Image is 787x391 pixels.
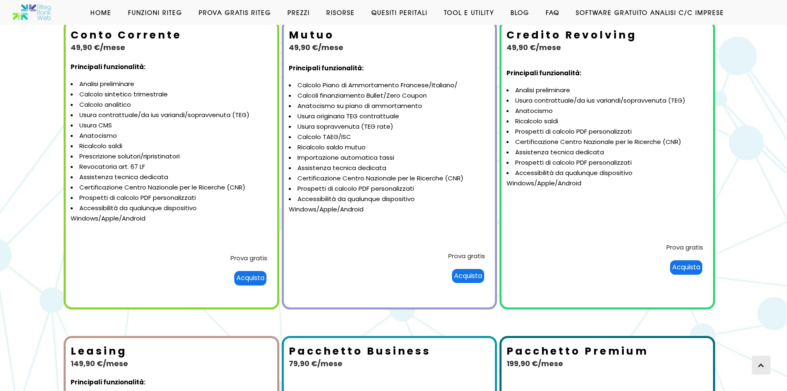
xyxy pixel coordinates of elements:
[506,158,708,168] li: Prospetti di calcolo PDF personalizzati
[452,269,484,283] div: Acquista
[71,151,272,162] li: Prescrizione solutori/ripristinatori
[289,28,334,42] b: Mutuo
[231,254,267,262] a: Prova gratis
[506,69,581,77] strong: Principali funzionalità:
[318,8,363,17] a: Risorse
[12,4,52,21] img: Software anatocismo e usura bancaria
[363,8,436,17] a: Quesiti Peritali
[568,8,732,17] a: Software GRATUITO analisi c/c imprese
[289,153,490,163] li: Importazione automatica tassi
[289,91,490,101] li: Calcoli finanziamento Bullet/Zero Coupon
[289,80,490,91] li: Calcolo Piano di Ammortamento Francese/Italiano/
[506,106,708,116] li: Anatocismo
[279,8,318,17] a: Prezzi
[82,8,120,17] a: Home
[670,260,702,275] div: Acquista
[289,64,364,72] strong: Principali funzionalità:
[71,100,272,110] li: Calcolo analitico
[71,28,182,42] b: Conto Corrente
[190,8,279,17] a: Prova Gratis Riteg
[289,194,490,215] li: Accessibilità da qualunque dispositivo Windows/Apple/Android
[71,42,125,53] b: 49,90 €/mese
[71,62,145,71] strong: Principali funzionalità:
[666,243,703,252] a: Prova gratis
[506,85,708,96] li: Analisi preliminare
[506,28,637,42] b: Credito Revolving
[71,172,272,182] li: Assistenza tecnica dedicata
[506,96,708,106] li: Usura contrattuale/da ius variandi/sopravvenuta (TEG)
[669,263,703,271] a: Acquista
[71,182,272,193] li: Certificazione Centro Nazionale per le Ricerche (CNR)
[71,131,272,141] li: Anatocismo
[506,358,563,369] b: 199,90 €/mese
[289,344,431,358] b: Pacchetto Business
[506,344,649,358] b: Pacchetto Premium
[71,378,145,386] strong: Principali funzionalità:
[71,110,272,120] li: Usura contrattuale/da ius variandi/sopravvenuta (TEG)
[71,141,272,151] li: Ricalcolo saldi
[71,193,272,203] li: Prospetti di calcolo PDF personalizzati
[71,162,272,172] li: Revocatoria art. 67 LF
[289,142,490,153] li: Ricalcolo saldo mutuo
[506,147,708,158] li: Assistenza tecnica dedicata
[234,271,266,285] div: Acquista
[537,8,568,17] a: Faq
[71,79,272,89] li: Analisi preliminare
[506,168,708,189] li: Accessibilità da qualunque dispositivo Windows/Apple/Android
[71,358,128,369] b: 149,90 €/mese
[120,8,190,17] a: Funzioni Riteg
[289,132,490,142] li: Calcolo TAEG/ISC
[436,8,502,17] a: Tool e Utility
[506,42,561,53] b: 49,90 €/mese
[506,116,708,127] li: Ricalcolo saldi
[289,111,490,122] li: Usura originaria TEG contrattuale
[71,344,127,358] b: Leasing
[289,173,490,184] li: Certificazione Centro Nazionale per le Ricerche (CNR)
[289,358,342,369] b: 79,90 €/mese
[233,273,267,282] a: Acquista
[71,89,272,100] li: Calcolo sintetico trimestrale
[71,120,272,131] li: Usura CMS
[451,271,485,280] a: Acquista
[71,203,272,224] li: Accessibilità da qualunque dispositivo Windows/Apple/Android
[289,184,490,194] li: Prospetti di calcolo PDF personalizzati
[506,137,708,147] li: Certificazione Centro Nazionale per le Ricerche (CNR)
[289,163,490,173] li: Assistenza tecnica dedicata
[289,101,490,111] li: Anatocismo su piano di ammortamento
[502,8,537,17] a: Blog
[289,122,490,132] li: Usura sopravvenuta (TEG rate)
[506,127,708,137] li: Prospetti di calcolo PDF personalizzati
[289,42,343,53] b: 49,90 €/mese
[448,252,485,260] a: Prova gratis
